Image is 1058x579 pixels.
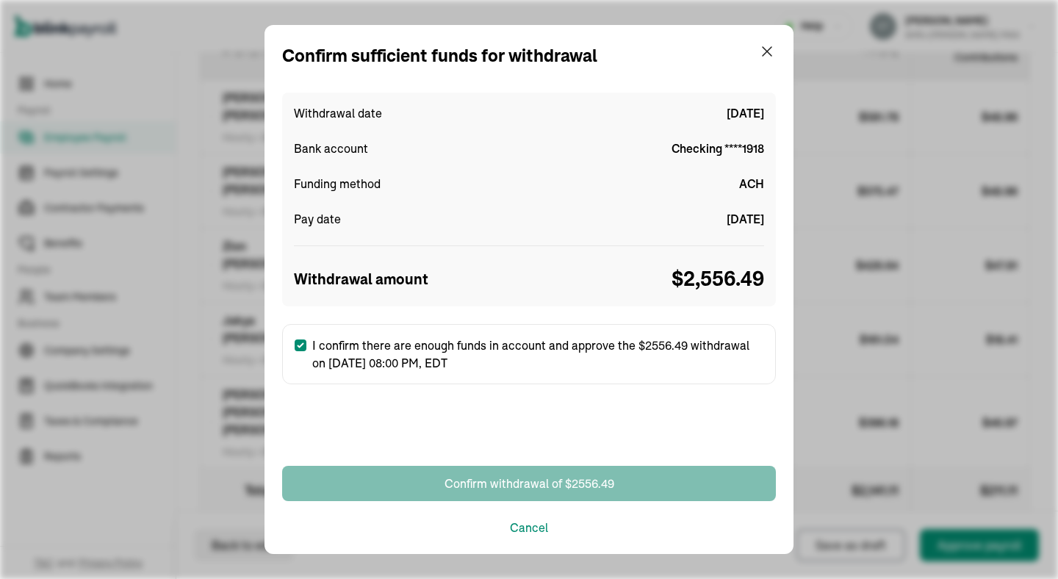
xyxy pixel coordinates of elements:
[294,104,382,122] span: Withdrawal date
[294,268,428,290] span: Withdrawal amount
[294,175,381,193] span: Funding method
[282,43,597,69] div: Confirm sufficient funds for withdrawal
[294,210,341,228] span: Pay date
[282,466,776,501] button: Confirm withdrawal of $2556.49
[294,140,368,157] span: Bank account
[672,264,764,295] span: $ 2,556.49
[295,339,306,351] input: I confirm there are enough funds in account and approve the $2556.49 withdrawal on [DATE] 08:00 P...
[739,175,764,193] span: ACH
[727,104,764,122] span: [DATE]
[510,519,548,536] button: Cancel
[282,324,776,384] label: I confirm there are enough funds in account and approve the $2556.49 withdrawal on [DATE] 08:00 P...
[445,475,614,492] div: Confirm withdrawal of $2556.49
[727,210,764,228] span: [DATE]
